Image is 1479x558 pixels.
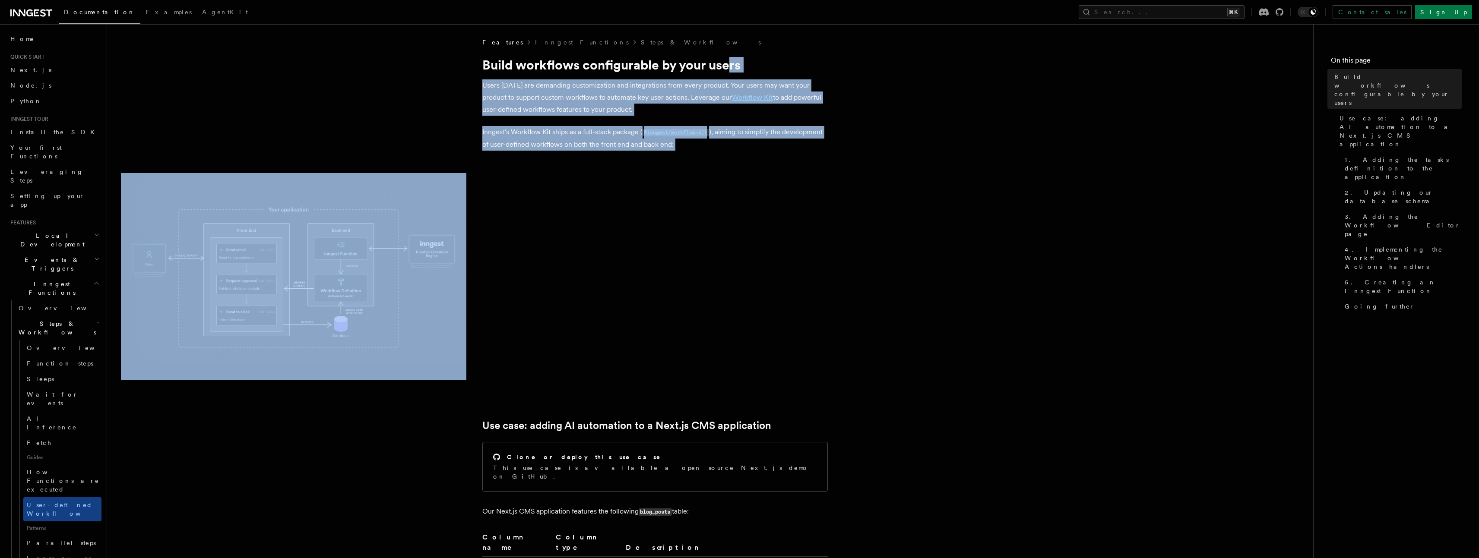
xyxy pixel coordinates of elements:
[7,231,94,249] span: Local Development
[7,62,101,78] a: Next.js
[622,532,828,557] th: Description
[23,435,101,451] a: Fetch
[7,124,101,140] a: Install the SDK
[10,82,51,89] span: Node.js
[1341,209,1462,242] a: 3. Adding the Workflow Editor page
[15,300,101,316] a: Overview
[10,35,35,43] span: Home
[7,252,101,276] button: Events & Triggers
[7,228,101,252] button: Local Development
[23,451,101,464] span: Guides
[643,129,709,136] code: @inngest/workflow-kit
[10,98,42,104] span: Python
[482,38,523,47] span: Features
[15,316,101,340] button: Steps & Workflows
[27,469,99,493] span: How Functions are executed
[552,532,622,557] th: Column type
[482,505,828,518] p: Our Next.js CMS application features the following table:
[639,508,672,516] code: blog_posts
[1341,299,1462,314] a: Going further
[10,168,83,184] span: Leveraging Steps
[482,419,771,432] a: Use case: adding AI automation to a Next.js CMS application
[1345,278,1462,295] span: 5. Creating an Inngest Function
[19,305,108,312] span: Overview
[1334,73,1462,107] span: Build workflows configurable by your users
[7,188,101,212] a: Setting up your app
[10,129,100,136] span: Install the SDK
[7,54,44,60] span: Quick start
[140,3,197,23] a: Examples
[1298,7,1318,17] button: Toggle dark mode
[23,535,101,551] a: Parallel steps
[7,164,101,188] a: Leveraging Steps
[1341,242,1462,274] a: 4. Implementing the Workflow Actions handlers
[10,66,51,73] span: Next.js
[27,501,105,517] span: User-defined Workflows
[1345,188,1462,205] span: 2. Updating our database schema
[1331,55,1462,69] h4: On this page
[23,371,101,387] a: Sleeps
[482,79,828,116] p: Users [DATE] are demanding customization and integrations from every product. Your users may want...
[146,9,192,16] span: Examples
[202,9,248,16] span: AgentKit
[493,463,817,481] p: This use case is available a open-source Next.js demo on GitHub.
[23,340,101,356] a: Overview
[482,442,828,492] a: Clone or deploy this use caseThis use case is available a open-source Next.js demo on GitHub.
[482,126,828,151] p: Inngest's Workflow Kit ships as a full-stack package ( ), aiming to simplify the development of u...
[1345,212,1462,238] span: 3. Adding the Workflow Editor page
[1341,185,1462,209] a: 2. Updating our database schema
[23,356,101,371] a: Function steps
[1345,245,1462,271] span: 4. Implementing the Workflow Actions handlers
[643,128,709,136] a: @inngest/workflow-kit
[1336,110,1462,152] a: Use case: adding AI automation to a Next.js CMS application
[27,391,78,407] span: Wait for events
[197,3,253,23] a: AgentKit
[1340,114,1462,148] span: Use case: adding AI automation to a Next.js CMS application
[27,539,96,546] span: Parallel steps
[23,411,101,435] a: AI Inference
[1345,155,1462,181] span: 1. Adding the tasks definition to the application
[23,387,101,411] a: Wait for events
[7,280,93,297] span: Inngest Functions
[1341,274,1462,299] a: 5. Creating an Inngest Function
[535,38,629,47] a: Inngest Functions
[23,497,101,521] a: User-defined Workflows
[7,78,101,93] a: Node.js
[7,93,101,109] a: Python
[7,255,94,273] span: Events & Triggers
[1079,5,1245,19] button: Search...⌘K
[732,93,773,101] a: Workflow Kit
[7,31,101,47] a: Home
[1341,152,1462,185] a: 1. Adding the tasks definition to the application
[27,360,93,367] span: Function steps
[482,57,828,73] h1: Build workflows configurable by your users
[7,140,101,164] a: Your first Functions
[7,219,36,226] span: Features
[1415,5,1472,19] a: Sign Up
[1333,5,1412,19] a: Contact sales
[64,9,135,16] span: Documentation
[27,344,116,351] span: Overview
[27,375,54,382] span: Sleeps
[15,319,96,337] span: Steps & Workflows
[10,144,62,160] span: Your first Functions
[59,3,140,24] a: Documentation
[121,173,466,380] img: The Workflow Kit provides a Workflow Engine to compose workflow actions on the back end and a set...
[482,532,553,557] th: Column name
[641,38,761,47] a: Steps & Workflows
[23,464,101,497] a: How Functions are executed
[507,453,661,461] h2: Clone or deploy this use case
[7,276,101,300] button: Inngest Functions
[1227,8,1239,16] kbd: ⌘K
[10,192,85,208] span: Setting up your app
[23,521,101,535] span: Patterns
[1331,69,1462,110] a: Build workflows configurable by your users
[7,116,48,123] span: Inngest tour
[27,439,52,446] span: Fetch
[1345,302,1415,311] span: Going further
[27,415,77,431] span: AI Inference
